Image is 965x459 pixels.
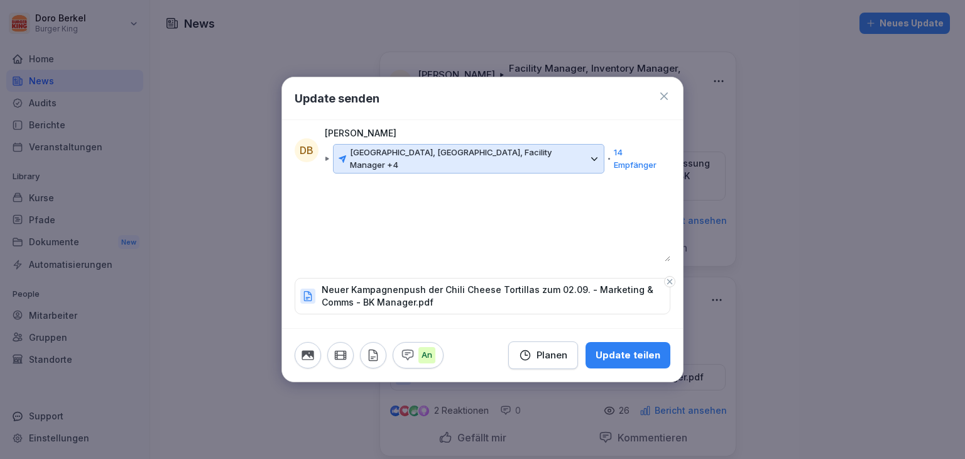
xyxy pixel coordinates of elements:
button: Planen [508,341,578,369]
p: [GEOGRAPHIC_DATA], [GEOGRAPHIC_DATA], Facility Manager +4 [350,147,586,171]
p: 14 Empfänger [614,147,664,171]
h1: Update senden [295,90,379,107]
button: Update teilen [586,342,670,368]
p: [PERSON_NAME] [325,126,396,140]
div: DB [295,138,319,162]
p: Neuer Kampagnenpush der Chili Cheese Tortillas zum 02.09. - Marketing & Comms - BK Manager.pdf [322,284,657,309]
p: An [418,347,435,363]
div: Planen [519,348,567,362]
button: An [393,342,444,368]
div: Update teilen [596,348,660,362]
